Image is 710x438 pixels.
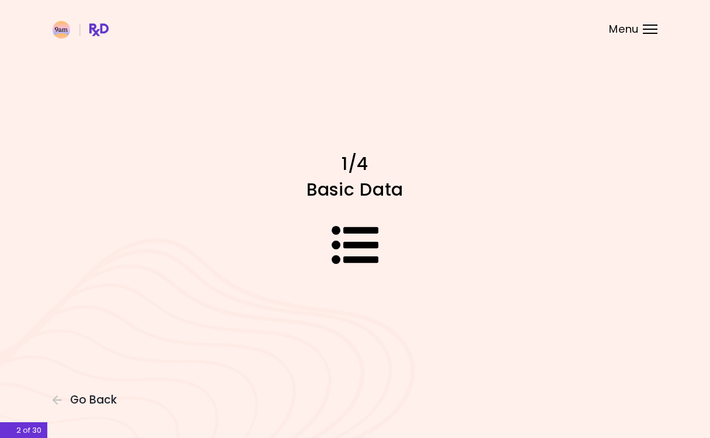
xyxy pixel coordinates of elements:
span: Go Back [70,394,117,406]
h1: Basic Data [151,178,559,201]
img: RxDiet [53,21,109,39]
span: Menu [609,24,639,34]
h1: 1/4 [151,152,559,175]
button: Go Back [53,394,123,406]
